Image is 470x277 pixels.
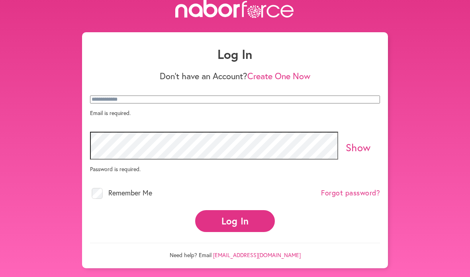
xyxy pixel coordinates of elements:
[346,140,371,154] a: Show
[321,189,380,197] a: Forgot password?
[90,165,380,173] p: Password is required.
[108,188,152,197] span: Remember Me
[90,243,380,259] p: Need help? Email
[90,71,380,81] p: Don't have an Account?
[213,251,301,259] a: [EMAIL_ADDRESS][DOMAIN_NAME]
[90,109,380,117] p: Email is required.
[247,70,310,82] a: Create One Now
[195,210,275,232] button: Log In
[90,47,380,62] h1: Log In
